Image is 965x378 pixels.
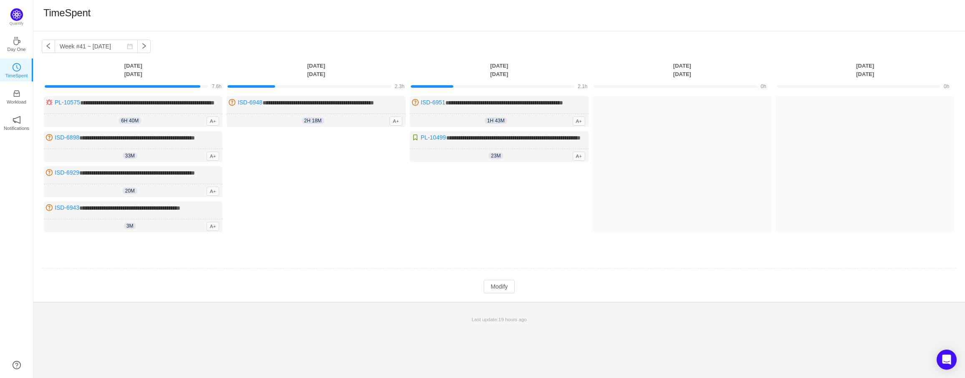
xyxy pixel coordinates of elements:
span: 6h 40m [119,117,141,124]
a: icon: clock-circleTimeSpent [13,66,21,74]
span: 0h [944,84,949,89]
h1: TimeSpent [43,7,91,19]
th: [DATE] [DATE] [774,61,957,79]
button: icon: left [42,40,55,53]
img: Quantify [10,8,23,21]
a: icon: coffeeDay One [13,39,21,48]
p: Notifications [4,124,29,132]
a: ISD-6898 [55,134,79,141]
span: A+ [207,117,220,126]
th: [DATE] [DATE] [591,61,773,79]
span: A+ [207,152,220,161]
p: Quantify [10,21,24,27]
img: 10315 [412,134,419,141]
div: Open Intercom Messenger [937,350,957,370]
a: icon: notificationNotifications [13,118,21,127]
span: 20m [123,188,137,194]
p: TimeSpent [5,72,28,79]
th: [DATE] [DATE] [42,61,225,79]
img: 10320 [46,134,53,141]
span: 2.1h [578,84,587,89]
span: A+ [207,222,220,231]
th: [DATE] [DATE] [408,61,591,79]
span: 2.3h [395,84,404,89]
img: 10320 [46,204,53,211]
a: PL-10575 [55,99,80,106]
img: 10320 [46,169,53,176]
img: 10320 [412,99,419,106]
i: icon: inbox [13,89,21,98]
span: 2h 18m [302,117,324,124]
a: ISD-6943 [55,204,79,211]
p: Day One [7,46,25,53]
i: icon: clock-circle [13,63,21,71]
a: icon: inboxWorkload [13,92,21,100]
span: Last update: [472,317,527,322]
p: Workload [7,98,26,106]
span: A+ [389,117,402,126]
span: A+ [573,152,586,161]
span: A+ [573,117,586,126]
i: icon: calendar [127,43,133,49]
span: 3m [124,223,136,229]
span: 0h [761,84,766,89]
i: icon: notification [13,116,21,124]
span: 7.6h [212,84,221,89]
button: Modify [484,280,514,293]
i: icon: coffee [13,37,21,45]
a: ISD-6948 [237,99,262,106]
a: ISD-6929 [55,169,79,176]
span: 23m [488,152,503,159]
button: icon: right [137,40,151,53]
img: 10320 [229,99,235,106]
span: 1h 43m [485,117,507,124]
input: Select a week [55,40,138,53]
a: PL-10499 [421,134,446,141]
a: ISD-6951 [421,99,445,106]
a: icon: question-circle [13,361,21,369]
th: [DATE] [DATE] [225,61,407,79]
img: 10303 [46,99,53,106]
span: A+ [207,187,220,196]
span: 19 hours ago [498,317,527,322]
span: 33m [123,152,137,159]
